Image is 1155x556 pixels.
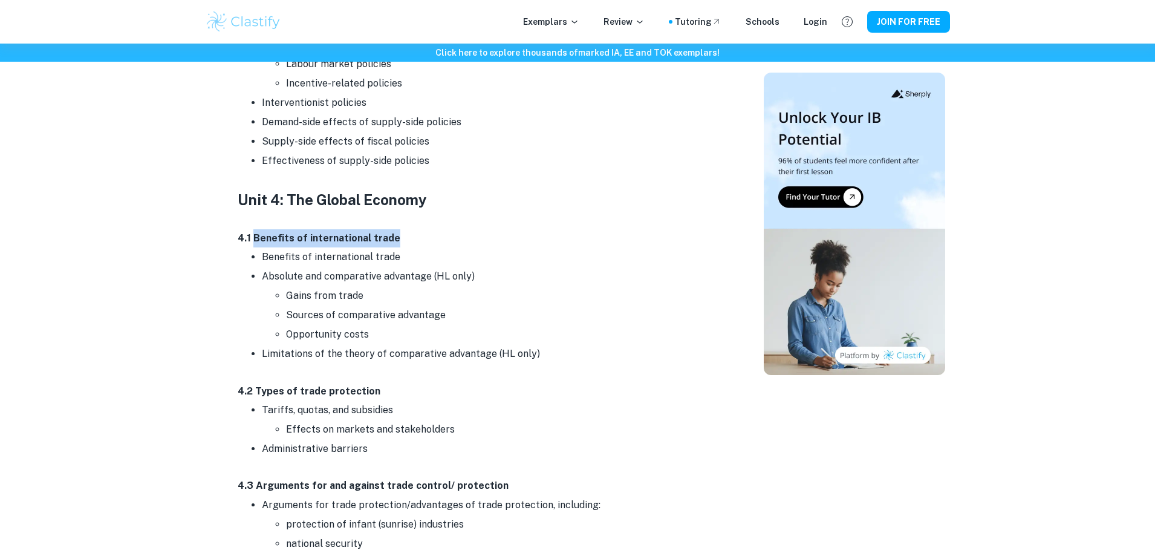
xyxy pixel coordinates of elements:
li: Administrative barriers [262,439,721,459]
li: Effectiveness of supply-side policies [262,151,721,171]
strong: 4.2 Types of trade protection [238,385,380,397]
a: Login [804,15,827,28]
img: Clastify logo [205,10,282,34]
li: national security [286,534,721,554]
li: Supply-side effects of fiscal policies [262,132,721,151]
li: Opportunity costs [286,325,721,344]
button: JOIN FOR FREE [867,11,950,33]
p: Review [604,15,645,28]
strong: 4.3 Arguments for and against trade control/ protection [238,480,509,491]
button: Help and Feedback [837,11,857,32]
strong: 4.1 Benefits of international trade [238,232,400,244]
li: Absolute and comparative advantage (HL only) [262,267,721,344]
li: Gains from trade [286,286,721,306]
li: protection of infant (sunrise) industries [286,515,721,534]
li: Benefits of international trade [262,247,721,267]
p: Exemplars [523,15,579,28]
img: Thumbnail [764,73,945,375]
li: Sources of comparative advantage [286,306,721,325]
li: Effects on markets and stakeholders [286,420,721,439]
li: Labour market policies [286,54,721,74]
h3: Unit 4: The Global Economy [238,189,721,211]
a: Schools [746,15,779,28]
li: Limitations of the theory of comparative advantage (HL only) [262,344,721,364]
li: Interventionist policies [262,93,721,113]
li: Tariffs, quotas, and subsidies [262,401,721,439]
li: Incentive-related policies [286,74,721,93]
h6: Click here to explore thousands of marked IA, EE and TOK exemplars ! [2,46,1153,59]
li: Demand-side effects of supply-side policies [262,113,721,132]
a: Tutoring [675,15,721,28]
